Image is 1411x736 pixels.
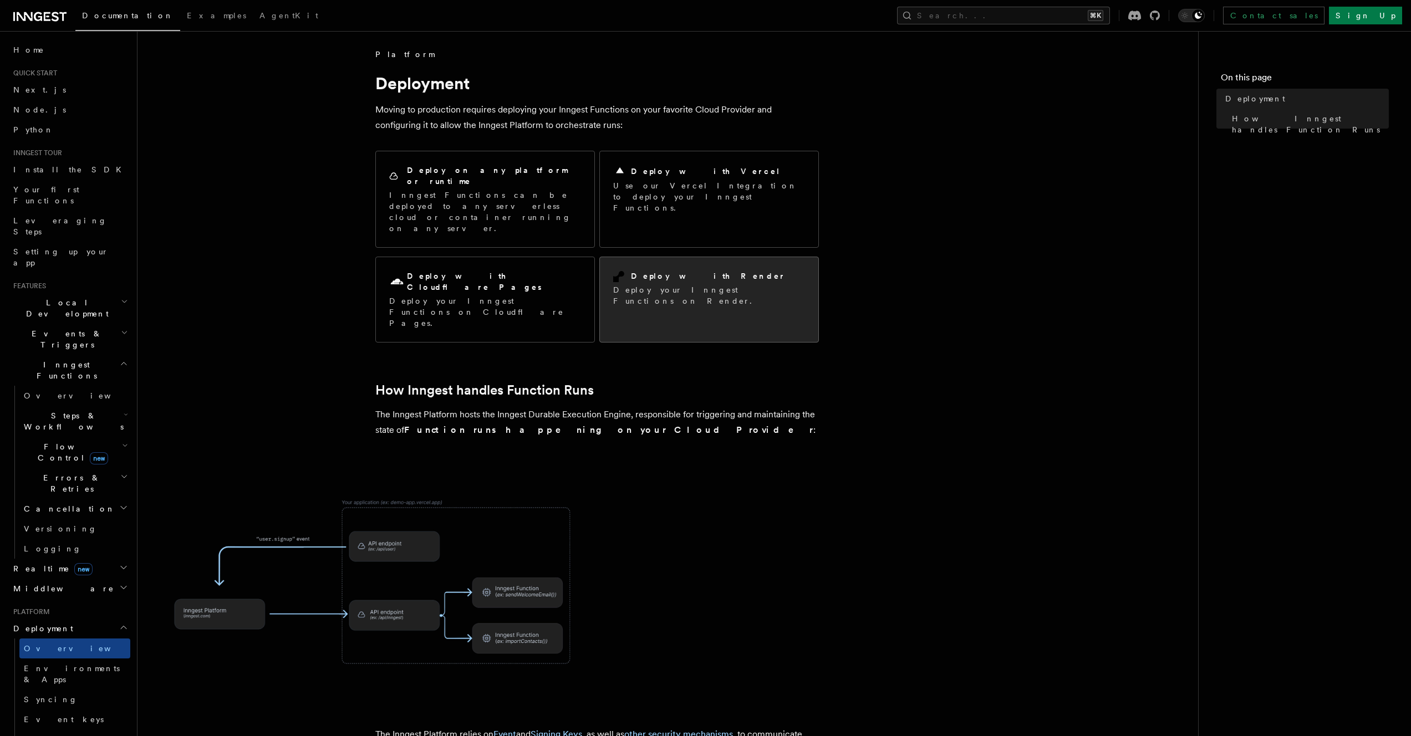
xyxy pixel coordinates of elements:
[13,247,109,267] span: Setting up your app
[9,211,130,242] a: Leveraging Steps
[9,328,121,350] span: Events & Triggers
[75,3,180,31] a: Documentation
[1225,93,1285,104] span: Deployment
[613,180,805,213] p: Use our Vercel Integration to deploy your Inngest Functions.
[24,524,97,533] span: Versioning
[9,607,50,616] span: Platform
[9,120,130,140] a: Python
[24,391,138,400] span: Overview
[9,579,130,599] button: Middleware
[19,503,115,514] span: Cancellation
[259,11,318,20] span: AgentKit
[19,437,130,468] button: Flow Controlnew
[9,293,130,324] button: Local Development
[599,151,819,248] a: Deploy with VercelUse our Vercel Integration to deploy your Inngest Functions.
[19,472,120,494] span: Errors & Retries
[13,165,128,174] span: Install the SDK
[375,102,819,133] p: Moving to production requires deploying your Inngest Functions on your favorite Cloud Provider an...
[19,658,130,689] a: Environments & Apps
[389,190,581,234] p: Inngest Functions can be deployed to any serverless cloud or container running on any server.
[19,406,130,437] button: Steps & Workflows
[1221,71,1389,89] h4: On this page
[13,85,66,94] span: Next.js
[253,3,325,30] a: AgentKit
[375,382,594,398] a: How Inngest handles Function Runs
[375,151,595,248] a: Deploy on any platform or runtimeInngest Functions can be deployed to any serverless cloud or con...
[9,386,130,559] div: Inngest Functions
[90,452,108,464] span: new
[389,295,581,329] p: Deploy your Inngest Functions on Cloudflare Pages.
[375,257,595,343] a: Deploy with Cloudflare PagesDeploy your Inngest Functions on Cloudflare Pages.
[13,216,107,236] span: Leveraging Steps
[13,185,79,205] span: Your first Functions
[9,40,130,60] a: Home
[19,441,122,463] span: Flow Control
[404,425,813,435] strong: Function runs happening on your Cloud Provider
[9,583,114,594] span: Middleware
[9,242,130,273] a: Setting up your app
[1178,9,1205,22] button: Toggle dark mode
[9,282,46,290] span: Features
[9,160,130,180] a: Install the SDK
[180,3,253,30] a: Examples
[9,297,121,319] span: Local Development
[9,623,73,634] span: Deployment
[155,467,599,698] img: The Inngest Platform communicates with your deployed Inngest Functions by sending requests to you...
[24,664,120,684] span: Environments & Apps
[389,274,405,290] svg: Cloudflare
[631,270,786,282] h2: Deploy with Render
[9,100,130,120] a: Node.js
[631,166,781,177] h2: Deploy with Vercel
[1232,113,1389,135] span: How Inngest handles Function Runs
[19,410,124,432] span: Steps & Workflows
[9,149,62,157] span: Inngest tour
[13,44,44,55] span: Home
[9,563,93,574] span: Realtime
[24,695,78,704] span: Syncing
[375,407,819,438] p: The Inngest Platform hosts the Inngest Durable Execution Engine, responsible for triggering and m...
[897,7,1110,24] button: Search...⌘K
[5,5,17,17] img: favicon-june-2025-light.svg
[19,468,130,499] button: Errors & Retries
[407,165,581,187] h2: Deploy on any platform or runtime
[19,539,130,559] a: Logging
[9,359,120,381] span: Inngest Functions
[74,563,93,575] span: new
[19,689,130,709] a: Syncing
[1221,89,1389,109] a: Deployment
[19,519,130,539] a: Versioning
[19,709,130,729] a: Event keys
[613,284,805,306] p: Deploy your Inngest Functions on Render.
[9,80,130,100] a: Next.js
[9,324,130,355] button: Events & Triggers
[19,638,130,658] a: Overview
[407,270,581,293] h2: Deploy with Cloudflare Pages
[1088,10,1103,21] kbd: ⌘K
[24,644,138,653] span: Overview
[24,715,104,724] span: Event keys
[13,105,66,114] span: Node.js
[1223,7,1325,24] a: Contact sales
[13,125,54,134] span: Python
[1227,109,1389,140] a: How Inngest handles Function Runs
[9,355,130,386] button: Inngest Functions
[24,544,81,553] span: Logging
[9,180,130,211] a: Your first Functions
[187,11,246,20] span: Examples
[82,11,174,20] span: Documentation
[19,386,130,406] a: Overview
[19,499,130,519] button: Cancellation
[9,69,57,78] span: Quick start
[9,559,130,579] button: Realtimenew
[375,49,434,60] span: Platform
[9,619,130,638] button: Deployment
[599,257,819,343] a: Deploy with RenderDeploy your Inngest Functions on Render.
[1329,7,1402,24] a: Sign Up
[375,73,819,93] h1: Deployment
